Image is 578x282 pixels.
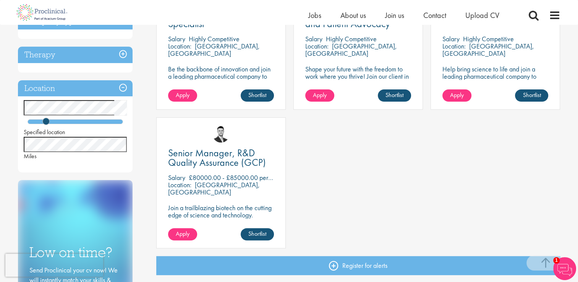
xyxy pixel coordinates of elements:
a: Apply [168,228,197,240]
a: Senior Manager, R&D Quality Assurance (GCP) [168,148,274,167]
a: Apply [168,89,197,102]
span: 1 [553,257,560,264]
a: HR Shared Service Specialist [168,10,274,29]
span: Location: [168,180,191,189]
span: Apply [176,230,189,238]
span: Senior Manager, R&D Quality Assurance (GCP) [168,146,266,169]
h3: Therapy [18,47,133,63]
img: Joshua Godden [212,125,230,143]
span: Salary [168,173,185,182]
img: Chatbot [553,257,576,280]
a: Shortlist [241,89,274,102]
span: Miles [24,152,37,160]
a: Apply [305,89,334,102]
p: Highly Competitive [463,34,514,43]
p: Be the backbone of innovation and join a leading pharmaceutical company to help keep life-changin... [168,65,274,94]
p: Highly Competitive [189,34,240,43]
span: Specified location [24,128,65,136]
a: Register for alerts [156,256,560,275]
span: Apply [450,91,464,99]
h3: Location [18,80,133,97]
span: Apply [313,91,327,99]
p: Help bring science to life and join a leading pharmaceutical company to play a key role in delive... [442,65,548,102]
span: Salary [442,34,460,43]
span: Salary [168,34,185,43]
h3: Low on time? [29,245,121,260]
a: Shortlist [378,89,411,102]
span: Location: [168,42,191,50]
p: [GEOGRAPHIC_DATA], [GEOGRAPHIC_DATA] [305,42,397,58]
p: [GEOGRAPHIC_DATA], [GEOGRAPHIC_DATA] [442,42,534,58]
a: Contact [423,10,446,20]
a: Associate Director, Policy and Patient Advocacy [305,10,411,29]
p: £80000.00 - £85000.00 per annum [189,173,287,182]
a: Apply [442,89,471,102]
span: Location: [442,42,466,50]
p: Shape your future with the freedom to work where you thrive! Join our client in this hybrid role ... [305,65,411,87]
a: Shortlist [515,89,548,102]
span: Location: [305,42,329,50]
a: Jobs [308,10,321,20]
a: Shortlist [241,228,274,240]
p: [GEOGRAPHIC_DATA], [GEOGRAPHIC_DATA] [168,180,260,196]
span: Salary [305,34,322,43]
a: About us [340,10,366,20]
iframe: reCAPTCHA [5,254,103,277]
a: Join us [385,10,404,20]
p: Highly Competitive [326,34,377,43]
p: Join a trailblazing biotech on the cutting edge of science and technology. [168,204,274,219]
a: Upload CV [465,10,499,20]
span: Apply [176,91,189,99]
p: [GEOGRAPHIC_DATA], [GEOGRAPHIC_DATA] [168,42,260,58]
